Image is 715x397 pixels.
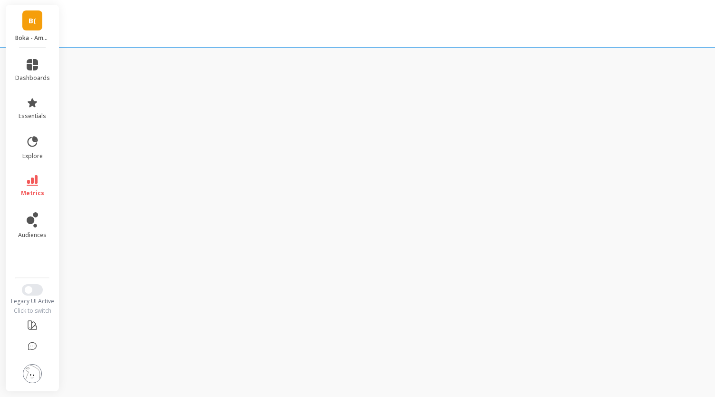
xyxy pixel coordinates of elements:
[6,307,59,315] div: Click to switch
[23,364,42,383] img: profile picture
[15,74,50,82] span: dashboards
[22,152,43,160] span: explore
[18,231,47,239] span: audiences
[15,34,50,42] p: Boka - Amazon (Essor)
[6,298,59,305] div: Legacy UI Active
[19,112,46,120] span: essentials
[29,15,36,26] span: B(
[21,189,44,197] span: metrics
[22,284,43,296] button: Switch to New UI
